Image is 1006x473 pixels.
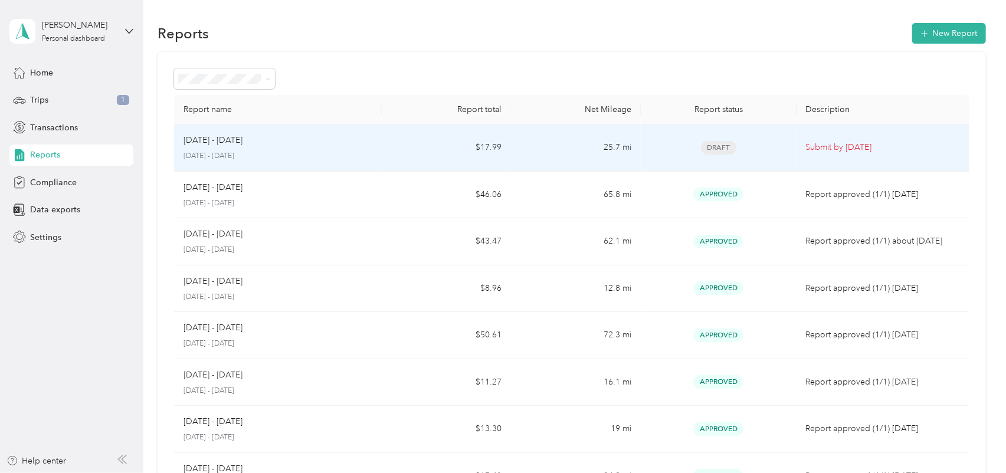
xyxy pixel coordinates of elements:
th: Net Mileage [511,95,641,124]
div: Report status [650,104,787,114]
p: [DATE] - [DATE] [183,228,243,241]
span: 1 [117,95,129,106]
p: Report approved (1/1) [DATE] [806,282,960,295]
p: Report approved (1/1) [DATE] [806,188,960,201]
th: Report total [382,95,512,124]
p: [DATE] - [DATE] [183,386,372,396]
td: $50.61 [382,312,512,359]
td: 65.8 mi [511,172,641,219]
td: 62.1 mi [511,218,641,265]
span: Data exports [30,203,80,216]
td: 16.1 mi [511,359,641,406]
span: Draft [701,141,736,155]
span: Reports [30,149,60,161]
h1: Reports [158,27,209,40]
span: Trips [30,94,48,106]
span: Settings [30,231,61,244]
p: [DATE] - [DATE] [183,151,372,162]
td: $11.27 [382,359,512,406]
p: Report approved (1/1) [DATE] [806,422,960,435]
span: Compliance [30,176,77,189]
span: Approved [693,235,743,248]
span: Approved [693,281,743,295]
th: Report name [174,95,381,124]
p: [DATE] - [DATE] [183,369,243,382]
p: [DATE] - [DATE] [183,198,372,209]
td: 12.8 mi [511,265,641,313]
th: Description [797,95,969,124]
div: [PERSON_NAME] [42,19,116,31]
td: 25.7 mi [511,124,641,172]
td: $46.06 [382,172,512,219]
p: [DATE] - [DATE] [183,181,243,194]
p: [DATE] - [DATE] [183,432,372,443]
p: Report approved (1/1) [DATE] [806,376,960,389]
span: Approved [693,422,743,436]
p: [DATE] - [DATE] [183,245,372,255]
span: Transactions [30,121,78,134]
button: Help center [6,455,67,467]
p: Report approved (1/1) about [DATE] [806,235,960,248]
button: New Report [912,23,986,44]
td: $43.47 [382,218,512,265]
iframe: Everlance-gr Chat Button Frame [940,407,1006,473]
p: [DATE] - [DATE] [183,134,243,147]
p: [DATE] - [DATE] [183,275,243,288]
td: 19 mi [511,406,641,453]
p: Submit by [DATE] [806,141,960,154]
td: $8.96 [382,265,512,313]
td: $13.30 [382,406,512,453]
p: [DATE] - [DATE] [183,339,372,349]
span: Approved [693,329,743,342]
td: $17.99 [382,124,512,172]
td: 72.3 mi [511,312,641,359]
p: [DATE] - [DATE] [183,321,243,334]
div: Personal dashboard [42,35,105,42]
span: Approved [693,188,743,201]
p: [DATE] - [DATE] [183,415,243,428]
p: Report approved (1/1) [DATE] [806,329,960,341]
p: [DATE] - [DATE] [183,292,372,303]
span: Approved [693,375,743,389]
span: Home [30,67,53,79]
